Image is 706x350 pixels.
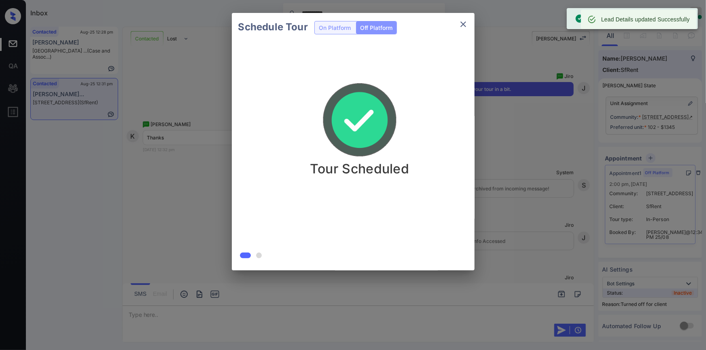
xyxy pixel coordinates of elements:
[575,11,684,27] div: Off-Platform Tour scheduled successfully
[455,16,471,32] button: close
[310,161,409,177] p: Tour Scheduled
[232,13,314,41] h2: Schedule Tour
[319,80,400,161] img: success.888e7dccd4847a8d9502.gif
[601,12,690,27] div: Lead Details updated Successfully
